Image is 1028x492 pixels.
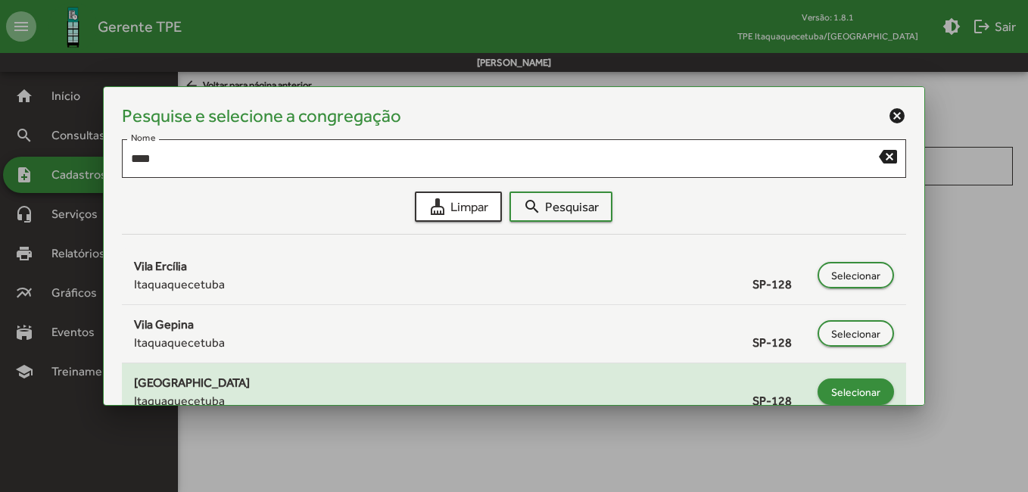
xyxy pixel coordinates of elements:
mat-icon: cancel [888,107,906,125]
span: SP-128 [752,392,810,410]
mat-icon: backspace [879,147,897,165]
span: Selecionar [831,378,880,406]
span: Limpar [428,193,488,220]
button: Limpar [415,192,502,222]
span: Itaquaquecetuba [134,276,225,294]
button: Selecionar [818,378,894,405]
h4: Pesquise e selecione a congregação [122,105,401,127]
span: Itaquaquecetuba [134,392,225,410]
span: Vila Gepina [134,317,194,332]
span: Itaquaquecetuba [134,334,225,352]
span: Selecionar [831,262,880,289]
span: [GEOGRAPHIC_DATA] [134,375,250,390]
span: Selecionar [831,320,880,347]
span: SP-128 [752,276,810,294]
mat-icon: cleaning_services [428,198,447,216]
span: Pesquisar [523,193,599,220]
span: Vila Ercília [134,259,187,273]
button: Pesquisar [509,192,612,222]
mat-icon: search [523,198,541,216]
button: Selecionar [818,262,894,288]
span: SP-128 [752,334,810,352]
button: Selecionar [818,320,894,347]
